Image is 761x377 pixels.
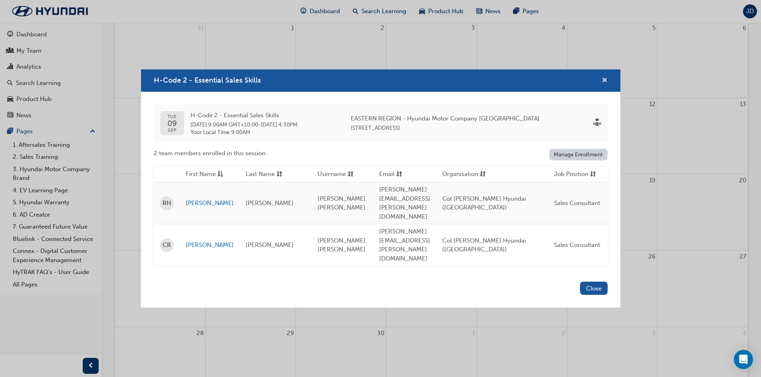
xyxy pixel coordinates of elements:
[167,119,177,128] span: 09
[246,170,275,180] span: Last Name
[318,237,367,253] span: [PERSON_NAME].[PERSON_NAME]
[379,170,423,180] button: Emailsorting-icon
[276,170,282,180] span: sorting-icon
[396,170,402,180] span: sorting-icon
[442,237,526,253] span: Col [PERSON_NAME] Hyundai ([GEOGRAPHIC_DATA])
[554,199,600,207] span: Sales Consultant
[351,114,540,123] span: EASTERN REGION - Hyundai Motor Company [GEOGRAPHIC_DATA]
[318,170,362,180] button: Usernamesorting-icon
[246,241,294,249] span: [PERSON_NAME]
[379,170,395,180] span: Email
[186,199,234,208] a: [PERSON_NAME]
[186,241,234,250] a: [PERSON_NAME]
[163,199,171,208] span: RH
[379,228,430,262] span: [PERSON_NAME][EMAIL_ADDRESS][PERSON_NAME][DOMAIN_NAME]
[191,111,298,120] span: H-Code 2 - Essential Sales Skills
[442,195,526,211] span: Col [PERSON_NAME] Hyundai ([GEOGRAPHIC_DATA])
[442,170,486,180] button: Organisationsorting-icon
[246,199,294,207] span: [PERSON_NAME]
[154,149,266,158] span: 2 team members enrolled in this session
[480,170,486,180] span: sorting-icon
[554,170,598,180] button: Job Positionsorting-icon
[167,128,177,133] span: SEP
[580,282,608,295] button: Close
[593,119,601,128] span: sessionType_FACE_TO_FACE-icon
[186,170,230,180] button: First Nameasc-icon
[590,170,596,180] span: sorting-icon
[318,195,367,211] span: [PERSON_NAME].[PERSON_NAME]
[351,124,400,131] span: [STREET_ADDRESS]
[379,186,430,220] span: [PERSON_NAME][EMAIL_ADDRESS][PERSON_NAME][DOMAIN_NAME]
[141,69,620,308] div: H-Code 2 - Essential Sales Skills
[191,111,298,136] div: -
[186,170,216,180] span: First Name
[154,76,261,85] span: H-Code 2 - Essential Sales Skills
[167,114,177,119] span: TUE
[261,121,298,128] span: 09 Sep 2025 4:30PM
[163,241,171,250] span: CR
[217,170,223,180] span: asc-icon
[442,170,478,180] span: Organisation
[318,170,346,180] span: Username
[554,241,600,249] span: Sales Consultant
[191,129,298,136] span: Your Local Time : 9:00AM
[554,170,588,180] span: Job Position
[549,149,608,160] a: Manage Enrollment
[191,121,258,128] span: 09 Sep 2025 9:00AM GMT+10:00
[246,170,290,180] button: Last Namesorting-icon
[348,170,354,180] span: sorting-icon
[602,76,608,86] button: cross-icon
[734,350,753,369] div: Open Intercom Messenger
[602,77,608,85] span: cross-icon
